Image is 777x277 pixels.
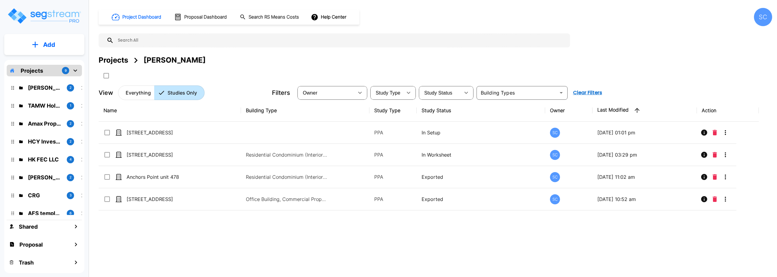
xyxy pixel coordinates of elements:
button: Open [557,88,565,97]
p: Exported [422,196,540,203]
p: 2 [70,121,72,126]
button: Search RS Means Costs [237,11,302,23]
button: Clear Filters [571,87,605,99]
button: More-Options [719,171,731,183]
th: Study Type [369,99,417,122]
button: Proposal Dashboard [172,11,230,23]
span: Owner [303,90,317,95]
h1: Proposal [19,241,43,249]
th: Owner [545,99,592,122]
p: 4 [70,157,72,162]
p: Anchors Point unit 478 [127,173,187,181]
p: In Worksheet [422,151,540,158]
div: Platform [118,85,205,100]
p: Exported [422,173,540,181]
button: Info [698,126,710,139]
button: Add [4,36,84,54]
th: Name [99,99,241,122]
button: Info [698,149,710,161]
p: In Setup [422,129,540,136]
p: PPA [374,151,412,158]
button: Delete [710,171,719,183]
div: Select [372,84,402,101]
button: Info [698,193,710,205]
button: Delete [710,126,719,139]
p: 9 [65,68,67,73]
p: 6 [70,211,72,216]
p: Studies Only [168,89,197,96]
button: Help Center [310,11,349,23]
th: Study Status [417,99,545,122]
p: 3 [70,193,72,198]
div: SC [550,128,560,138]
p: Filters [272,88,290,97]
input: Search All [114,33,567,47]
th: Building Type [241,99,369,122]
p: Add [43,40,55,49]
div: Select [420,84,460,101]
h1: Project Dashboard [122,14,161,21]
div: SC [550,150,560,160]
button: More-Options [719,126,731,139]
p: [STREET_ADDRESS] [127,196,187,203]
p: AFS templates [28,209,62,217]
div: SC [754,8,772,26]
button: Delete [710,149,719,161]
p: Mike Powell [28,173,62,182]
p: [DATE] 01:01 pm [597,129,692,136]
h1: Shared [19,223,38,231]
p: CRG [28,191,62,199]
p: [STREET_ADDRESS] [127,129,187,136]
p: TAMW Holdings LLC [28,102,62,110]
button: SelectAll [100,70,112,82]
p: Projects [21,67,43,75]
span: Study Type [376,90,400,95]
input: Building Types [478,88,556,97]
p: 1 [70,103,71,108]
p: PPA [374,129,412,136]
button: Delete [710,193,719,205]
div: SC [550,172,560,182]
div: Select [299,84,354,101]
div: [PERSON_NAME] [144,55,206,66]
p: [DATE] 03:29 pm [597,151,692,158]
button: Info [698,171,710,183]
p: PPA [374,196,412,203]
p: Amax Properties [28,119,62,128]
p: Residential Condominium (Interior Only) (Short Term Residential Rental), Single Family Home Site [246,151,328,158]
div: SC [550,194,560,204]
button: Everything [118,85,154,100]
p: 2 [70,85,72,90]
span: Study Status [424,90,453,95]
th: Last Modified [592,99,697,122]
button: More-Options [719,193,731,205]
p: PPA [374,173,412,181]
button: Studies Only [154,85,205,100]
p: Everything [126,89,151,96]
p: Brandon Monsanto [28,84,62,92]
p: 2 [70,175,72,180]
p: [STREET_ADDRESS] [127,151,187,158]
button: Project Dashboard [109,10,165,24]
p: [DATE] 10:52 am [597,196,692,203]
p: Residential Condominium (Interior Only) (Short Term Residential Rental) [246,173,328,181]
img: Logo [7,7,81,25]
h1: Proposal Dashboard [184,14,227,21]
button: More-Options [719,149,731,161]
p: HK FEC LLC [28,155,62,164]
h1: Search RS Means Costs [249,14,299,21]
p: View [99,88,113,97]
p: Office Building, Commercial Property Site [246,196,328,203]
p: [DATE] 11:02 am [597,173,692,181]
th: Action [697,99,758,122]
p: 2 [70,139,72,144]
div: Projects [99,55,128,66]
h1: Trash [19,258,34,267]
p: HCY Investments LLC [28,137,62,146]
